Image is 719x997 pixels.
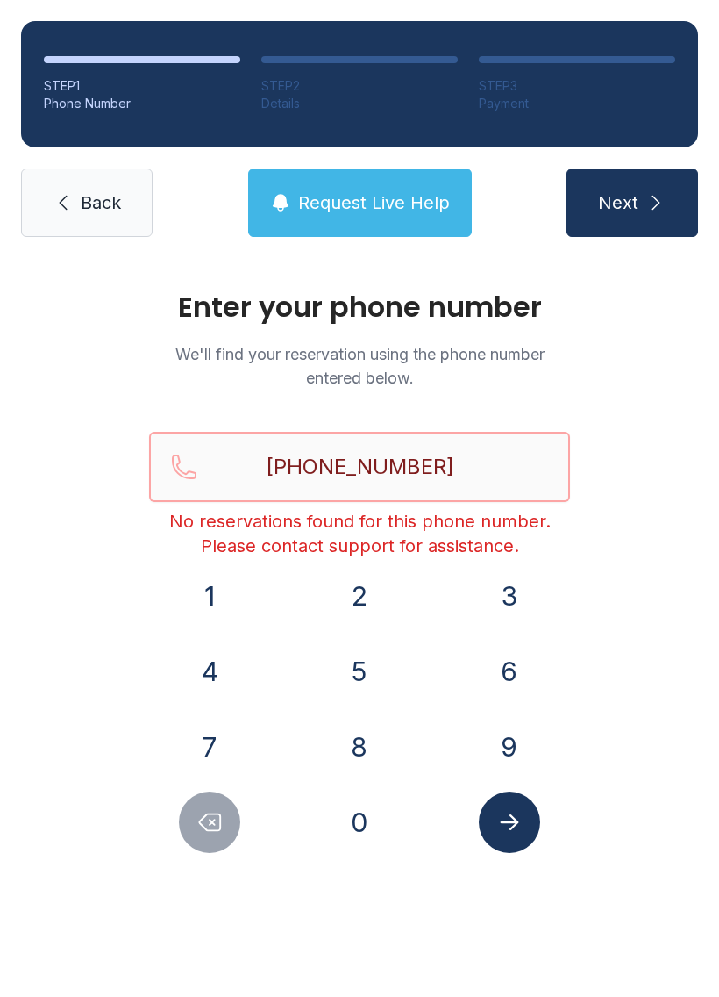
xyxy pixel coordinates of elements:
button: 5 [329,641,390,702]
button: Submit lookup form [479,792,540,853]
button: 4 [179,641,240,702]
span: Back [81,190,121,215]
span: Request Live Help [298,190,450,215]
div: Payment [479,95,675,112]
span: Next [598,190,638,215]
div: STEP 1 [44,77,240,95]
button: 1 [179,565,240,627]
div: Details [261,95,458,112]
button: 2 [329,565,390,627]
button: 9 [479,716,540,778]
div: STEP 3 [479,77,675,95]
button: 7 [179,716,240,778]
button: Delete number [179,792,240,853]
button: 0 [329,792,390,853]
div: Phone Number [44,95,240,112]
div: STEP 2 [261,77,458,95]
h1: Enter your phone number [149,293,570,321]
button: 8 [329,716,390,778]
p: We'll find your reservation using the phone number entered below. [149,342,570,390]
button: 6 [479,641,540,702]
input: Reservation phone number [149,432,570,502]
div: No reservations found for this phone number. Please contact support for assistance. [149,509,570,558]
button: 3 [479,565,540,627]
